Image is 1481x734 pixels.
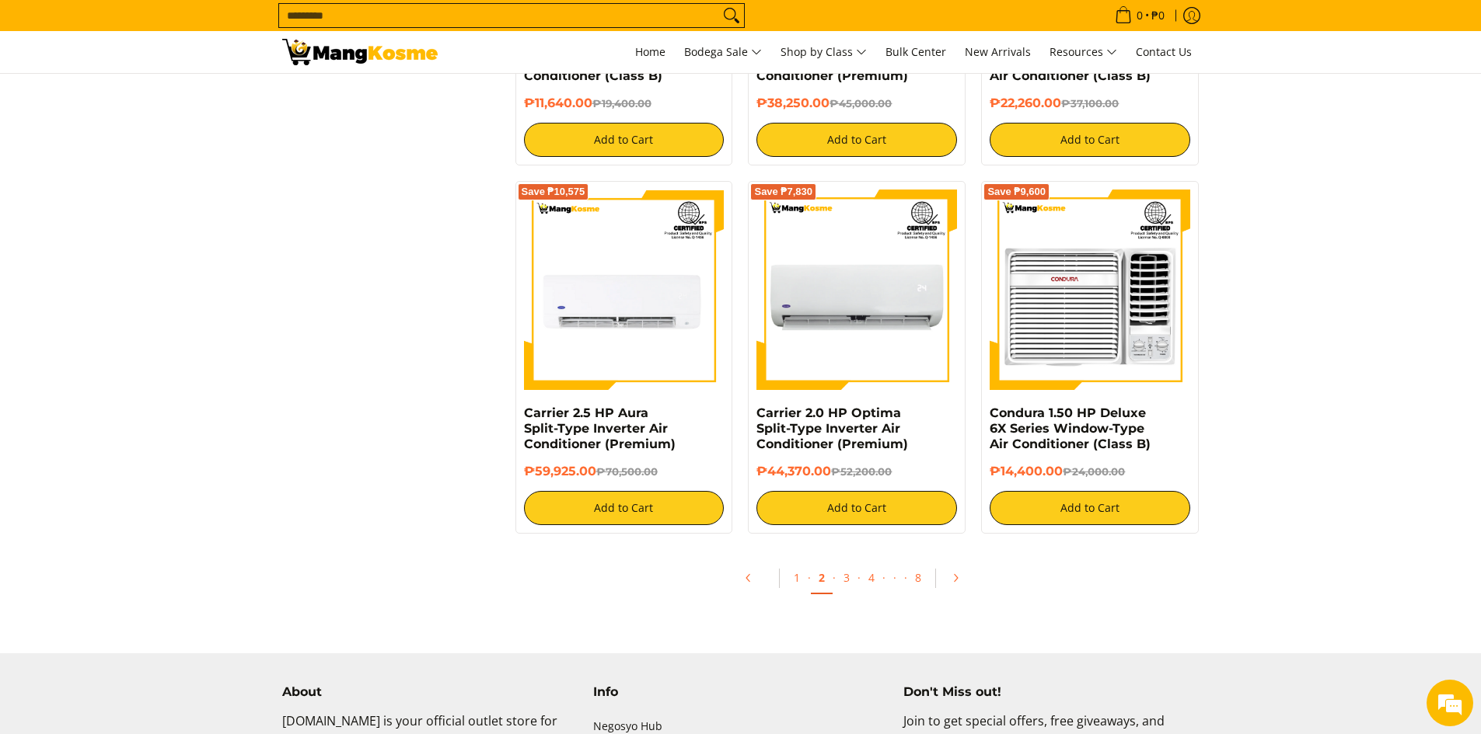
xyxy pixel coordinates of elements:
h4: About [282,684,578,700]
h6: ₱14,400.00 [990,464,1190,479]
del: ₱37,100.00 [1061,97,1119,110]
del: ₱70,500.00 [596,465,658,478]
button: Add to Cart [990,123,1190,157]
a: Resources [1042,31,1125,73]
span: ₱0 [1149,10,1167,21]
h6: ₱11,640.00 [524,96,725,111]
a: 4 [861,562,882,593]
button: Add to Cart [990,491,1190,525]
h4: Info [593,684,889,700]
a: Home [627,31,673,73]
span: New Arrivals [965,44,1031,59]
del: ₱45,000.00 [830,97,892,110]
span: Resources [1050,43,1117,62]
a: Contact Us [1128,31,1200,73]
span: Shop by Class [781,43,867,62]
span: · [833,570,836,585]
a: 1 [786,562,808,593]
span: 0 [1134,10,1145,21]
a: Bodega Sale [676,31,770,73]
span: Save ₱10,575 [522,187,585,197]
span: Contact Us [1136,44,1192,59]
img: Bodega Sale Aircon l Mang Kosme: Home Appliances Warehouse Sale | Page 2 [282,39,438,65]
span: Bulk Center [885,44,946,59]
button: Add to Cart [524,123,725,157]
span: • [1110,7,1169,24]
a: 8 [907,562,929,593]
ul: Pagination [508,557,1207,607]
del: ₱52,200.00 [831,465,892,478]
nav: Main Menu [453,31,1200,73]
a: Carrier 2.0 HP Optima Split-Type Inverter Air Conditioner (Premium) [756,405,908,451]
span: Home [635,44,665,59]
h6: ₱38,250.00 [756,96,957,111]
del: ₱19,400.00 [592,97,651,110]
span: Save ₱7,830 [754,187,812,197]
a: Carrier 2.5 HP Aura Split-Type Inverter Air Conditioner (Premium) [524,405,676,451]
img: Condura 1.50 HP Deluxe 6X Series Window-Type Air Conditioner (Class B) [990,190,1190,390]
a: Shop by Class [773,31,875,73]
button: Add to Cart [524,491,725,525]
img: Carrier 2.0 HP Optima Split-Type Inverter Air Conditioner (Premium) [756,190,957,390]
span: Save ₱9,600 [987,187,1046,197]
h4: Don't Miss out! [903,684,1199,700]
h6: ₱59,925.00 [524,464,725,479]
a: 2 [811,562,833,594]
span: · [904,570,907,585]
span: · [885,562,904,593]
a: Bulk Center [878,31,954,73]
button: Add to Cart [756,491,957,525]
h6: ₱22,260.00 [990,96,1190,111]
h6: ₱44,370.00 [756,464,957,479]
a: 3 [836,562,858,593]
a: New Arrivals [957,31,1039,73]
del: ₱24,000.00 [1063,465,1125,478]
span: · [882,570,885,585]
span: Bodega Sale [684,43,762,62]
button: Add to Cart [756,123,957,157]
span: · [858,570,861,585]
img: Carrier 2.5 HP Aura Split-Type Inverter Air Conditioner (Premium) [524,190,725,390]
span: · [808,570,811,585]
button: Search [719,4,744,27]
a: Condura 1.50 HP Deluxe 6X Series Window-Type Air Conditioner (Class B) [990,405,1151,451]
